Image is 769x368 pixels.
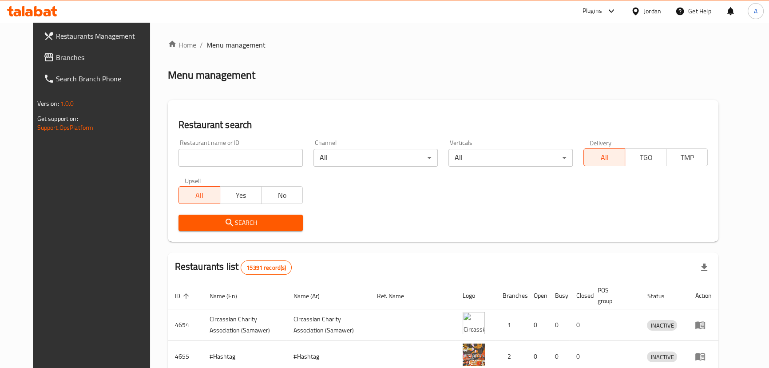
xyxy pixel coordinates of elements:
button: All [583,148,625,166]
span: ID [175,291,192,301]
div: All [313,149,438,167]
input: Search for restaurant name or ID.. [178,149,303,167]
div: Menu [695,320,711,330]
a: Branches [36,47,161,68]
button: All [178,186,220,204]
span: TGO [629,151,663,164]
div: All [448,149,573,167]
div: Total records count [241,260,292,275]
h2: Restaurant search [178,118,708,132]
span: Yes [224,189,258,202]
th: Branches [495,282,527,309]
span: No [265,189,299,202]
span: A [754,6,757,16]
span: POS group [598,285,630,306]
span: Name (En) [210,291,249,301]
span: INACTIVE [647,352,677,362]
td: ​Circassian ​Charity ​Association​ (Samawer) [202,309,286,341]
img: #Hashtag [463,344,485,366]
span: INACTIVE [647,320,677,331]
span: TMP [670,151,704,164]
li: / [200,40,203,50]
td: 0 [569,309,591,341]
button: TGO [625,148,666,166]
label: Upsell [185,177,201,184]
span: Get support on: [37,113,78,124]
td: 0 [527,309,548,341]
div: Menu [695,351,711,362]
td: 4654 [168,309,202,341]
td: ​Circassian ​Charity ​Association​ (Samawer) [286,309,370,341]
span: Branches [56,52,154,63]
a: Home [168,40,196,50]
nav: breadcrumb [168,40,719,50]
button: Search [178,215,303,231]
span: Name (Ar) [293,291,331,301]
th: Action [688,282,718,309]
span: All [587,151,622,164]
td: 1 [495,309,527,341]
span: Menu management [206,40,266,50]
span: 1.0.0 [60,98,74,109]
th: Closed [569,282,591,309]
span: Ref. Name [377,291,416,301]
img: ​Circassian ​Charity ​Association​ (Samawer) [463,312,485,334]
label: Delivery [590,140,612,146]
div: Export file [694,257,715,278]
div: Jordan [644,6,661,16]
th: Open [527,282,548,309]
span: Search [186,217,296,228]
span: Status [647,291,676,301]
div: INACTIVE [647,352,677,362]
td: 0 [548,309,569,341]
span: Search Branch Phone [56,73,154,84]
h2: Menu management [168,68,255,82]
button: TMP [666,148,708,166]
a: Search Branch Phone [36,68,161,89]
a: Restaurants Management [36,25,161,47]
span: All [182,189,217,202]
a: Support.OpsPlatform [37,122,94,133]
button: No [261,186,303,204]
span: Version: [37,98,59,109]
th: Busy [548,282,569,309]
div: Plugins [582,6,602,16]
th: Logo [456,282,495,309]
button: Yes [220,186,262,204]
h2: Restaurants list [175,260,292,275]
span: 15391 record(s) [241,264,291,272]
span: Restaurants Management [56,31,154,41]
